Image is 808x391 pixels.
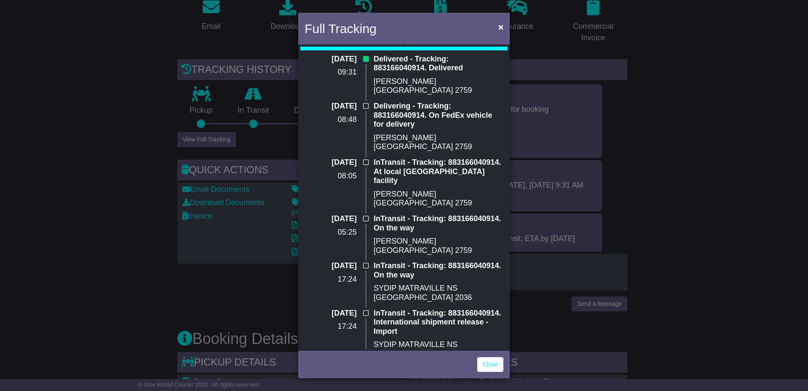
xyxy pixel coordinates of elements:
[305,158,357,167] p: [DATE]
[374,77,503,95] p: [PERSON_NAME][GEOGRAPHIC_DATA] 2759
[374,158,503,186] p: InTransit - Tracking: 883166040914. At local [GEOGRAPHIC_DATA] facility
[374,133,503,152] p: [PERSON_NAME][GEOGRAPHIC_DATA] 2759
[305,309,357,318] p: [DATE]
[374,309,503,336] p: InTransit - Tracking: 883166040914. International shipment release - Import
[374,55,503,73] p: Delivered - Tracking: 883166040914. Delivered
[374,237,503,255] p: [PERSON_NAME][GEOGRAPHIC_DATA] 2759
[374,214,503,233] p: InTransit - Tracking: 883166040914. On the way
[305,102,357,111] p: [DATE]
[305,214,357,224] p: [DATE]
[305,261,357,271] p: [DATE]
[494,18,508,36] button: Close
[305,322,357,331] p: 17:24
[374,261,503,280] p: InTransit - Tracking: 883166040914. On the way
[305,55,357,64] p: [DATE]
[374,190,503,208] p: [PERSON_NAME][GEOGRAPHIC_DATA] 2759
[374,102,503,129] p: Delivering - Tracking: 883166040914. On FedEx vehicle for delivery
[305,68,357,77] p: 09:31
[305,19,377,38] h4: Full Tracking
[374,340,503,358] p: SYDIP MATRAVILLE NS [GEOGRAPHIC_DATA] 2036
[477,357,503,372] a: Close
[498,22,503,32] span: ×
[374,284,503,302] p: SYDIP MATRAVILLE NS [GEOGRAPHIC_DATA] 2036
[305,275,357,284] p: 17:24
[305,228,357,237] p: 05:25
[305,172,357,181] p: 08:05
[305,115,357,125] p: 08:48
